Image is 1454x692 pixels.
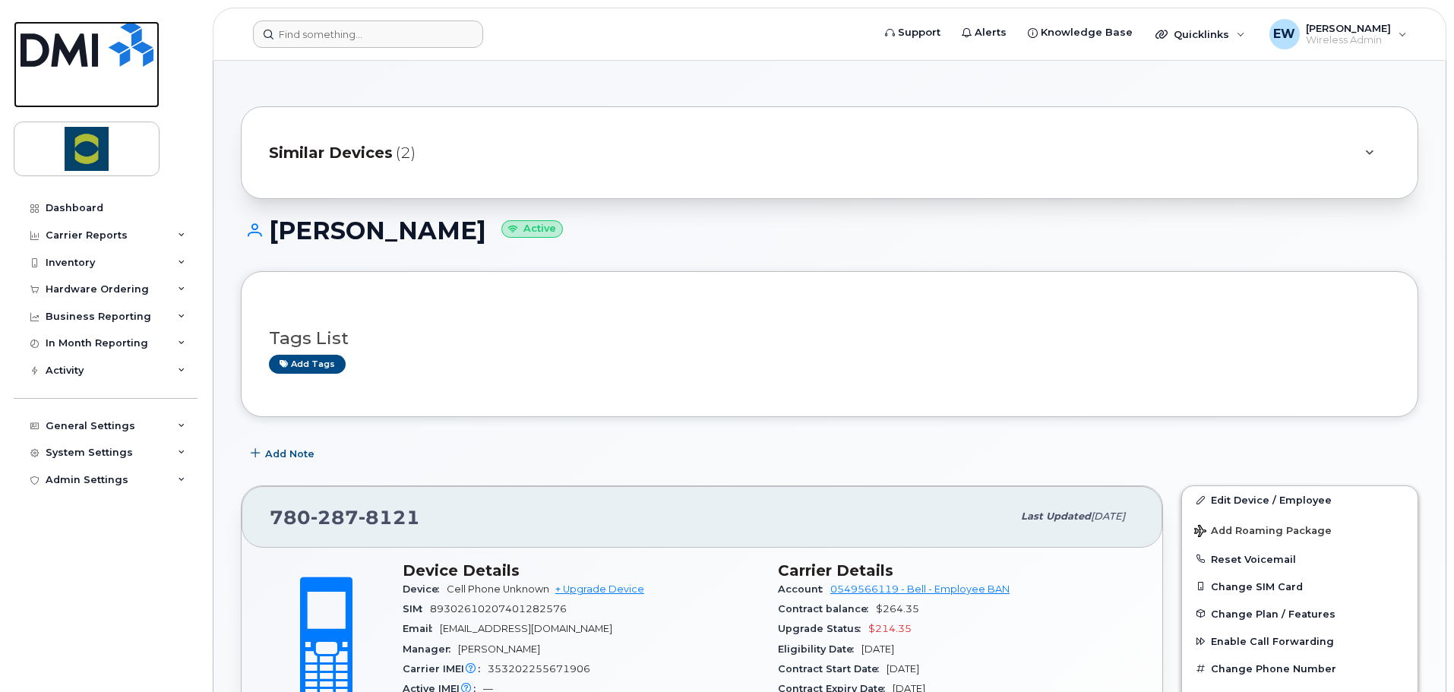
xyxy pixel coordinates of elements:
button: Add Note [241,440,327,467]
a: 0549566119 - Bell - Employee BAN [830,583,1010,595]
a: Edit Device / Employee [1182,486,1418,513]
span: Last updated [1021,510,1091,522]
span: 287 [311,506,359,529]
span: $264.35 [876,603,919,615]
span: Account [778,583,830,595]
a: + Upgrade Device [555,583,644,595]
span: Carrier IMEI [403,663,488,675]
span: 8121 [359,506,420,529]
span: 780 [270,506,420,529]
span: Upgrade Status [778,623,868,634]
button: Enable Call Forwarding [1182,627,1418,655]
span: [EMAIL_ADDRESS][DOMAIN_NAME] [440,623,612,634]
button: Reset Voicemail [1182,545,1418,573]
span: Eligibility Date [778,643,861,655]
span: Add Note [265,447,315,461]
span: 353202255671906 [488,663,590,675]
span: Similar Devices [269,142,393,164]
a: Add tags [269,355,346,374]
span: Contract Start Date [778,663,887,675]
span: (2) [396,142,416,164]
span: [DATE] [1091,510,1125,522]
span: [PERSON_NAME] [458,643,540,655]
span: Change Plan / Features [1211,608,1335,619]
span: $214.35 [868,623,912,634]
span: 89302610207401282576 [430,603,567,615]
span: Enable Call Forwarding [1211,636,1334,647]
span: Cell Phone Unknown [447,583,549,595]
span: Email [403,623,440,634]
button: Change SIM Card [1182,573,1418,600]
button: Add Roaming Package [1182,514,1418,545]
h3: Device Details [403,561,760,580]
button: Change Phone Number [1182,655,1418,682]
h3: Tags List [269,329,1390,348]
span: [DATE] [861,643,894,655]
h1: [PERSON_NAME] [241,217,1418,244]
span: Manager [403,643,458,655]
span: Device [403,583,447,595]
button: Change Plan / Features [1182,600,1418,627]
span: Contract balance [778,603,876,615]
small: Active [501,220,563,238]
span: [DATE] [887,663,919,675]
h3: Carrier Details [778,561,1135,580]
span: SIM [403,603,430,615]
span: Add Roaming Package [1194,525,1332,539]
